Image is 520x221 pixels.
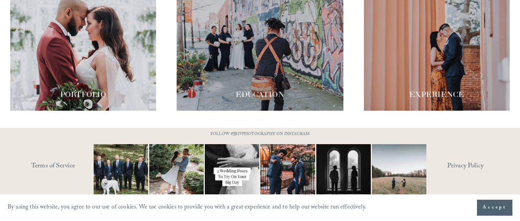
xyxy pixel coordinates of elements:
p: FOLLOW @JBIVPHOTOGRAPHY ON INSTAGRAM [198,131,322,139]
img: You just need the right photographer that matches your vibe 📷🎉 #RaleighWeddingPhotographer [252,144,324,199]
img: Two #WideShotWednesdays Two totally different vibes. Which side are you&mdash;are you into that b... [358,144,440,199]
a: Privacy Policy [447,160,510,173]
span: PORTFOLIO [60,89,106,99]
span: EXPERIENCE [409,89,464,99]
span: EDUCATION [236,89,284,99]
p: By using this website, you agree to our use of cookies. We use cookies to provide you with a grea... [8,202,367,214]
img: It&rsquo;s that time of year where weddings and engagements pick up and I get the joy of capturin... [149,135,204,207]
button: Accept [477,200,512,216]
span: Accept [483,204,507,211]
img: Black &amp; White appreciation post. 😍😍 ⠀⠀⠀⠀⠀⠀⠀⠀⠀ I don&rsquo;t care what anyone says black and w... [307,144,380,199]
a: Terms of Service [31,160,115,173]
img: Happy #InternationalDogDay to all the pups who have made wedding days, engagement sessions, and p... [80,144,162,199]
img: Let&rsquo;s talk about poses for your wedding day! It doesn&rsquo;t have to be complicated, somet... [191,144,273,199]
